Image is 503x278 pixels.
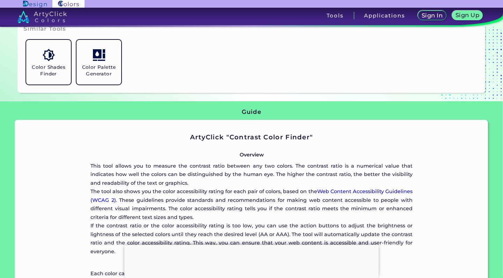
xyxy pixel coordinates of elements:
a: Color Palette Generator [74,37,124,87]
h5: Sign Up [455,12,479,18]
a: Web Content Accessibility Guidelines (WCAG 2) [90,188,413,203]
h3: Applications [364,13,405,18]
a: Sign In [418,10,446,20]
p: The tool also shows you the color accessibility rating for each pair of colors, based on the . Th... [90,187,413,221]
p: Each color can be defined in the following ways: [90,269,413,278]
h5: Color Shades Finder [29,64,68,77]
h2: ArtyClick "Contrast Color Finder" [90,133,413,142]
img: logo_artyclick_colors_white.svg [17,10,67,23]
a: Color Shades Finder [23,37,74,87]
p: If the contrast ratio or the color accessibility rating is too low, you can use the action button... [90,221,413,256]
p: Inputs [90,258,413,266]
h5: Sign In [422,13,443,18]
p: Overview [90,151,413,159]
h3: Tools [327,13,344,18]
h5: Color Palette Generator [79,64,118,77]
h3: Guide [242,108,261,116]
img: icon_color_shades.svg [43,49,55,61]
iframe: Advertisement [124,245,379,276]
a: Sign Up [452,10,483,20]
img: ArtyClick Design logo [23,1,46,7]
p: This tool allows you to measure the contrast ratio between any two colors. The contrast ratio is ... [90,162,413,187]
img: icon_col_pal_col.svg [93,49,105,61]
h3: Similar Tools [23,25,66,33]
